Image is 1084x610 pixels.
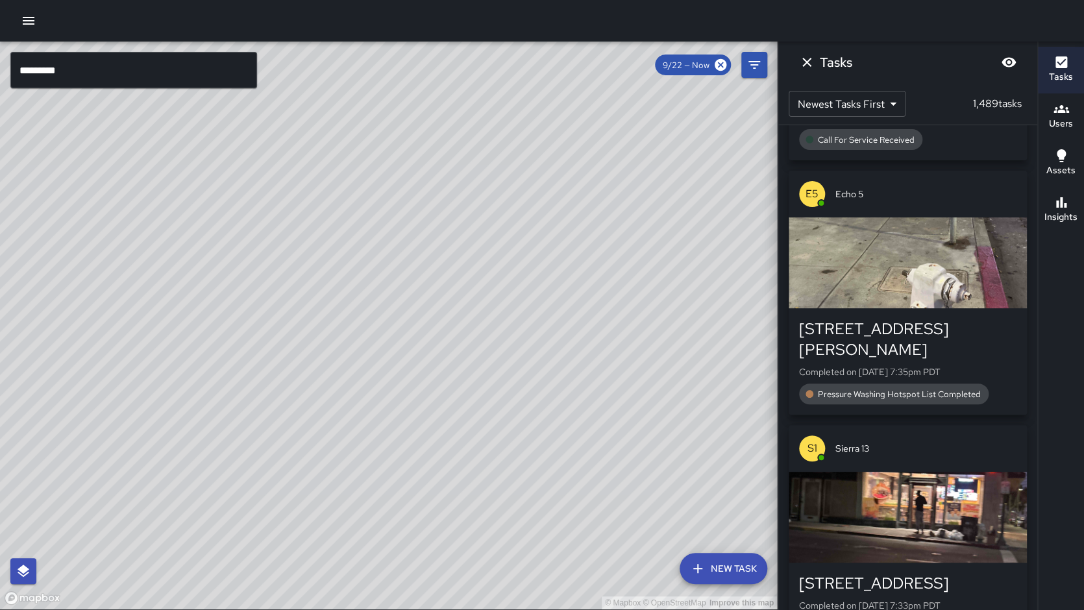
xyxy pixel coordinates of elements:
button: Users [1038,93,1084,140]
button: Assets [1038,140,1084,187]
h6: Tasks [1049,70,1073,84]
h6: Users [1049,117,1073,131]
div: [STREET_ADDRESS] [799,573,1016,594]
div: [STREET_ADDRESS][PERSON_NAME] [799,319,1016,360]
p: E5 [806,186,819,202]
div: 9/22 — Now [655,55,731,75]
span: Call For Service Received [810,134,922,145]
p: 1,489 tasks [968,96,1027,112]
span: Pressure Washing Hotspot List Completed [810,389,989,400]
button: Tasks [1038,47,1084,93]
h6: Tasks [820,52,852,73]
span: Sierra 13 [835,442,1016,455]
button: Insights [1038,187,1084,234]
button: Filters [741,52,767,78]
p: S1 [807,441,817,456]
h6: Insights [1044,210,1078,225]
p: Completed on [DATE] 7:35pm PDT [799,365,1016,378]
button: E5Echo 5[STREET_ADDRESS][PERSON_NAME]Completed on [DATE] 7:35pm PDTPressure Washing Hotspot List ... [789,171,1027,415]
button: Blur [996,49,1022,75]
span: 9/22 — Now [655,60,717,71]
span: Echo 5 [835,188,1016,201]
button: Dismiss [794,49,820,75]
div: Newest Tasks First [789,91,905,117]
h6: Assets [1046,164,1076,178]
button: New Task [680,553,767,584]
